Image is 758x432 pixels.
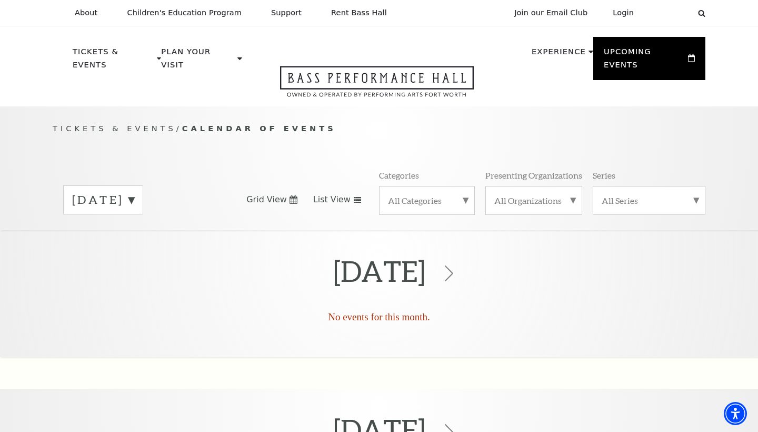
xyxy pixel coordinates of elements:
[604,45,685,77] p: Upcoming Events
[724,402,747,425] div: Accessibility Menu
[75,8,97,17] p: About
[602,195,696,206] label: All Series
[532,45,586,64] p: Experience
[331,8,387,17] p: Rent Bass Hall
[246,194,287,205] span: Grid View
[593,170,615,181] p: Series
[53,122,705,135] p: /
[271,8,302,17] p: Support
[313,194,351,205] span: List View
[161,45,235,77] p: Plan Your Visit
[388,195,466,206] label: All Categories
[73,45,154,77] p: Tickets & Events
[72,192,134,208] label: [DATE]
[333,238,425,304] h2: [DATE]
[182,124,336,133] span: Calendar of Events
[379,170,419,181] p: Categories
[651,8,688,18] select: Select:
[242,66,512,106] a: Open this option
[441,266,457,281] svg: Click to view the next month
[53,124,176,133] span: Tickets & Events
[485,170,582,181] p: Presenting Organizations
[127,8,242,17] p: Children's Education Program
[494,195,573,206] label: All Organizations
